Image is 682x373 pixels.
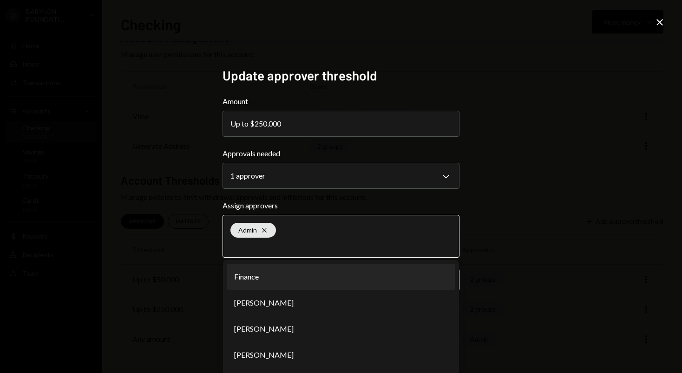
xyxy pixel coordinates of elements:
[227,290,455,316] li: [PERSON_NAME]
[223,67,459,85] h2: Update approver threshold
[227,264,455,290] li: Finance
[223,148,459,159] label: Approvals needed
[230,223,276,238] div: Admin
[223,96,459,107] label: Amount
[223,111,459,137] button: Amount
[227,342,455,368] li: [PERSON_NAME]
[227,316,455,342] li: [PERSON_NAME]
[223,163,459,189] button: Approvals needed
[223,200,459,211] label: Assign approvers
